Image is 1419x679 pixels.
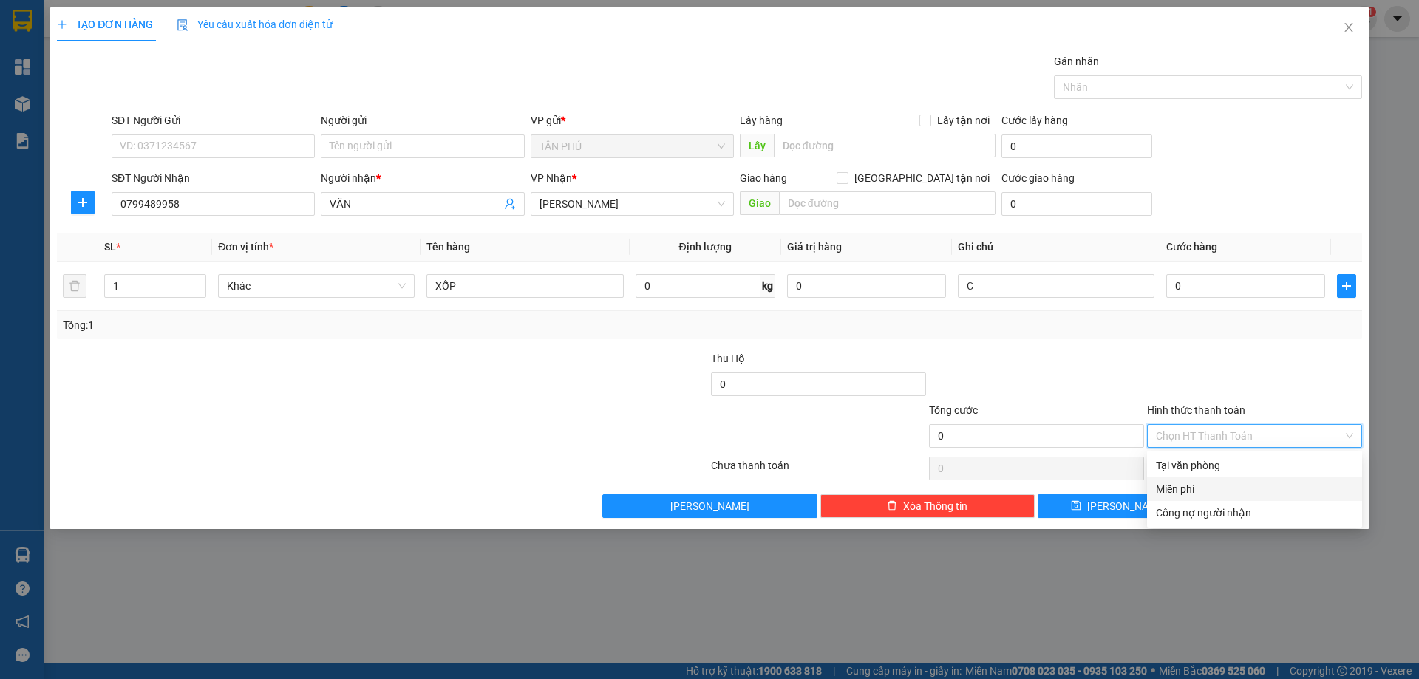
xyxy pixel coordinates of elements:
[740,115,783,126] span: Lấy hàng
[426,274,623,298] input: VD: Bàn, Ghế
[887,500,897,512] span: delete
[1156,505,1353,521] div: Công nợ người nhận
[1328,7,1369,49] button: Close
[531,172,572,184] span: VP Nhận
[787,274,946,298] input: 0
[679,241,732,253] span: Định lượng
[774,134,996,157] input: Dọc đường
[131,93,151,114] span: SL
[670,498,749,514] span: [PERSON_NAME]
[1001,115,1068,126] label: Cước lấy hàng
[952,233,1160,262] th: Ghi chú
[57,19,67,30] span: plus
[1038,494,1198,518] button: save[PERSON_NAME]
[177,19,188,31] img: icon
[1166,241,1217,253] span: Cước hàng
[96,13,132,28] span: Nhận:
[903,498,967,514] span: Xóa Thông tin
[1001,134,1152,158] input: Cước lấy hàng
[504,198,516,210] span: user-add
[602,494,817,518] button: [PERSON_NAME]
[740,134,774,157] span: Lấy
[321,112,524,129] div: Người gửi
[1001,172,1075,184] label: Cước giao hàng
[1071,500,1081,512] span: save
[96,46,214,64] div: CÔNG
[63,317,548,333] div: Tổng: 1
[1147,501,1362,525] div: Cước gửi hàng sẽ được ghi vào công nợ của người nhận
[72,197,94,208] span: plus
[13,14,35,30] span: Gửi:
[227,275,406,297] span: Khác
[787,241,842,253] span: Giá trị hàng
[958,274,1154,298] input: Ghi Chú
[71,191,95,214] button: plus
[13,13,86,48] div: TÂN PHÚ
[1147,404,1245,416] label: Hình thức thanh toán
[740,172,787,184] span: Giao hàng
[1087,498,1166,514] span: [PERSON_NAME]
[1338,280,1355,292] span: plus
[779,191,996,215] input: Dọc đường
[177,18,333,30] span: Yêu cầu xuất hóa đơn điện tử
[63,274,86,298] button: delete
[711,352,745,364] span: Thu Hộ
[218,241,273,253] span: Đơn vị tính
[1343,21,1355,33] span: close
[13,95,214,113] div: Tên hàng: XỐP ( : 1 )
[709,457,928,483] div: Chưa thanh toán
[1156,457,1353,474] div: Tại văn phòng
[104,241,116,253] span: SL
[1156,481,1353,497] div: Miễn phí
[760,274,775,298] span: kg
[931,112,996,129] span: Lấy tận nơi
[112,170,315,186] div: SĐT Người Nhận
[531,112,734,129] div: VP gửi
[1054,55,1099,67] label: Gán nhãn
[1337,274,1356,298] button: plus
[740,191,779,215] span: Giao
[540,193,725,215] span: TAM QUAN
[820,494,1035,518] button: deleteXóa Thông tin
[321,170,524,186] div: Người nhận
[540,135,725,157] span: TÂN PHÚ
[929,404,978,416] span: Tổng cước
[426,241,470,253] span: Tên hàng
[848,170,996,186] span: [GEOGRAPHIC_DATA] tận nơi
[96,13,214,46] div: [PERSON_NAME]
[57,18,153,30] span: TẠO ĐƠN HÀNG
[1001,192,1152,216] input: Cước giao hàng
[112,112,315,129] div: SĐT Người Gửi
